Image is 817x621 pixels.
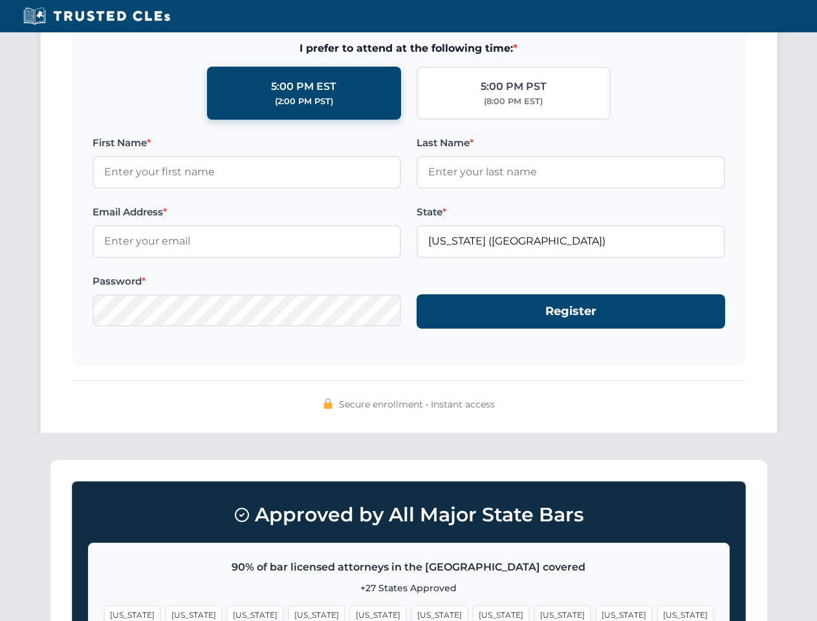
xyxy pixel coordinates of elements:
[93,274,401,289] label: Password
[339,397,495,411] span: Secure enrollment • Instant access
[417,156,725,188] input: Enter your last name
[275,95,333,108] div: (2:00 PM PST)
[323,398,333,409] img: 🔒
[271,78,336,95] div: 5:00 PM EST
[93,204,401,220] label: Email Address
[93,40,725,57] span: I prefer to attend at the following time:
[104,581,714,595] p: +27 States Approved
[19,6,174,26] img: Trusted CLEs
[104,559,714,576] p: 90% of bar licensed attorneys in the [GEOGRAPHIC_DATA] covered
[93,156,401,188] input: Enter your first name
[93,225,401,257] input: Enter your email
[417,294,725,329] button: Register
[417,204,725,220] label: State
[417,225,725,257] input: Florida (FL)
[417,135,725,151] label: Last Name
[481,78,547,95] div: 5:00 PM PST
[484,95,543,108] div: (8:00 PM EST)
[93,135,401,151] label: First Name
[88,497,730,532] h3: Approved by All Major State Bars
